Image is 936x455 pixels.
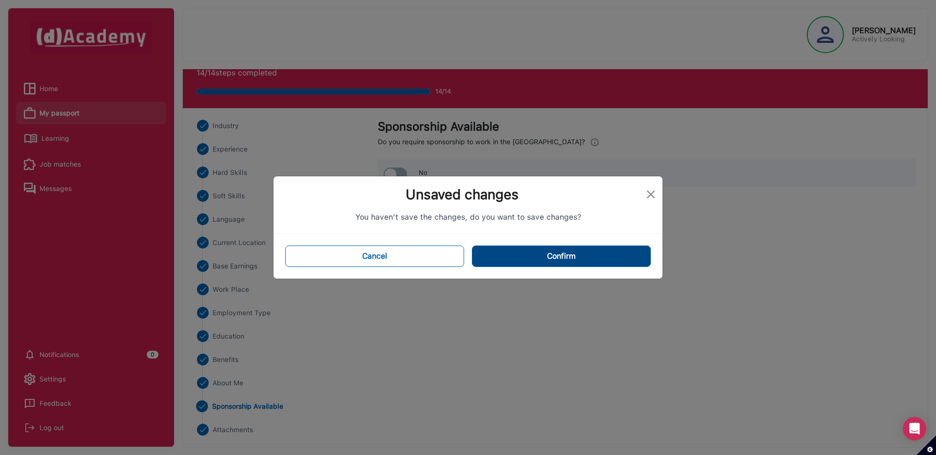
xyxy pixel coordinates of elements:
span: You haven’t save the changes, do you want to save changes? [355,212,581,222]
div: Open Intercom Messenger [903,417,926,440]
div: Unsaved changes [281,184,643,205]
button: Close [643,187,659,202]
button: Set cookie preferences [916,436,936,455]
button: Confirm [472,246,651,267]
button: Cancel [285,246,464,267]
